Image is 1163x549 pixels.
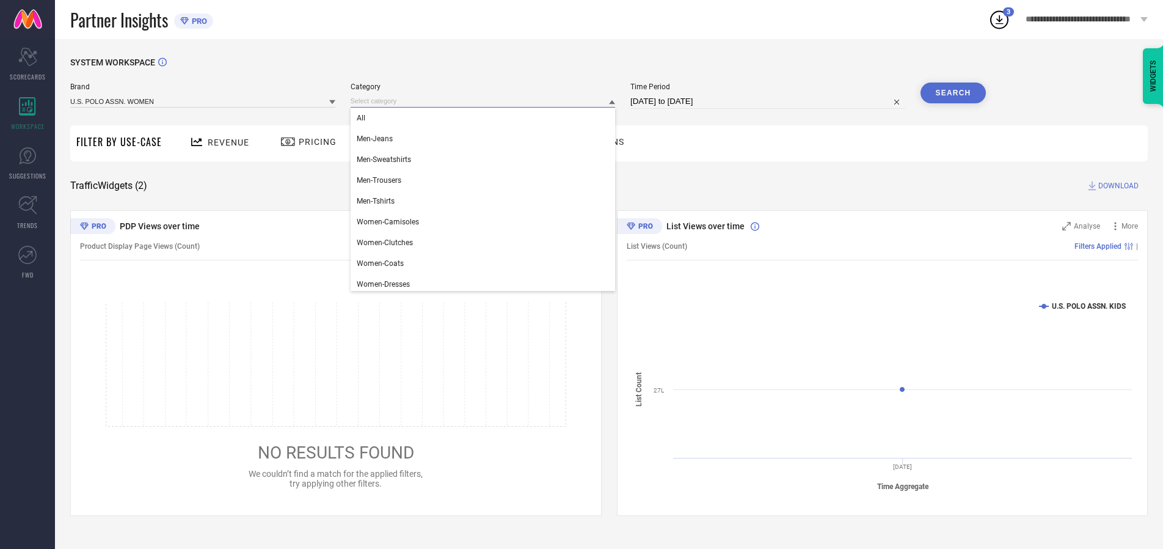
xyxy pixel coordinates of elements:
[70,218,115,237] div: Premium
[258,443,414,463] span: NO RESULTS FOUND
[189,17,207,26] span: PRO
[299,137,337,147] span: Pricing
[1136,242,1138,251] span: |
[351,83,616,91] span: Category
[70,180,147,192] span: Traffic Widgets ( 2 )
[357,197,395,205] span: Men-Tshirts
[351,128,616,149] div: Men-Jeans
[357,155,411,164] span: Men-Sweatshirts
[351,170,616,191] div: Men-Trousers
[893,463,912,470] text: [DATE]
[630,94,905,109] input: Select time period
[11,122,45,131] span: WORKSPACE
[1074,242,1121,251] span: Filters Applied
[22,270,34,279] span: FWD
[70,57,155,67] span: SYSTEM WORKSPACE
[357,280,410,289] span: Women-Dresses
[17,221,38,230] span: TRENDS
[654,387,665,394] text: 27L
[357,218,419,226] span: Women-Camisoles
[1062,222,1071,230] svg: Zoom
[351,212,616,232] div: Women-Camisoles
[357,114,365,122] span: All
[877,482,928,491] tspan: Time Aggregate
[80,242,200,251] span: Product Display Page Views (Count)
[351,149,616,170] div: Men-Sweatshirts
[70,7,168,32] span: Partner Insights
[921,83,986,103] button: Search
[9,171,46,180] span: SUGGESTIONS
[1007,8,1010,16] span: 3
[988,9,1010,31] div: Open download list
[1074,222,1100,230] span: Analyse
[120,221,200,231] span: PDP Views over time
[666,221,745,231] span: List Views over time
[635,372,643,407] tspan: List Count
[10,72,46,81] span: SCORECARDS
[627,242,687,251] span: List Views (Count)
[1052,302,1126,311] text: U.S. POLO ASSN. KIDS
[351,108,616,128] div: All
[351,253,616,274] div: Women-Coats
[208,138,249,147] span: Revenue
[630,83,905,91] span: Time Period
[351,232,616,253] div: Women-Clutches
[1121,222,1138,230] span: More
[357,259,404,268] span: Women-Coats
[76,134,162,149] span: Filter By Use-Case
[70,83,335,91] span: Brand
[357,176,401,185] span: Men-Trousers
[357,238,413,247] span: Women-Clutches
[351,95,616,108] input: Select category
[357,134,393,143] span: Men-Jeans
[249,469,423,488] span: We couldn’t find a match for the applied filters, try applying other filters.
[1098,180,1139,192] span: DOWNLOAD
[617,218,662,237] div: Premium
[351,191,616,212] div: Men-Tshirts
[351,274,616,295] div: Women-Dresses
